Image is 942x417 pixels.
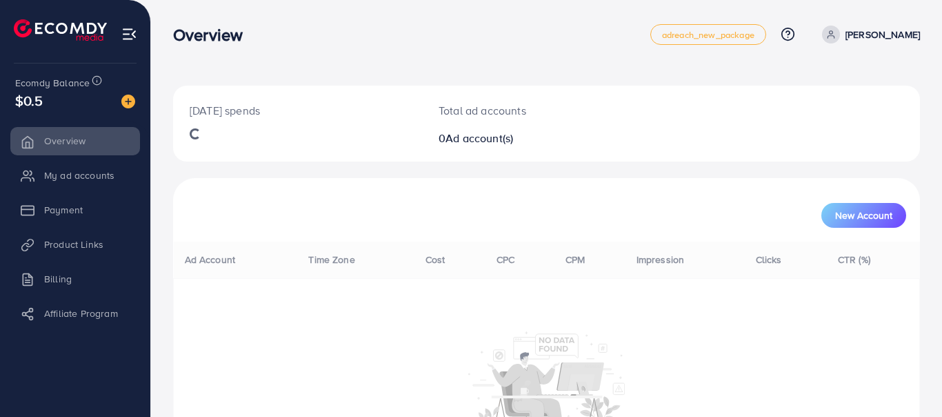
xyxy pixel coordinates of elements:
span: $0.5 [15,90,43,110]
a: adreach_new_package [650,24,766,45]
h2: 0 [439,132,592,145]
span: Ad account(s) [445,130,513,146]
p: [PERSON_NAME] [845,26,920,43]
img: menu [121,26,137,42]
img: image [121,95,135,108]
img: logo [14,19,107,41]
h3: Overview [173,25,254,45]
p: Total ad accounts [439,102,592,119]
button: New Account [821,203,906,228]
a: [PERSON_NAME] [816,26,920,43]
span: New Account [835,211,892,220]
span: adreach_new_package [662,30,754,39]
p: [DATE] spends [190,102,405,119]
span: Ecomdy Balance [15,76,90,90]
